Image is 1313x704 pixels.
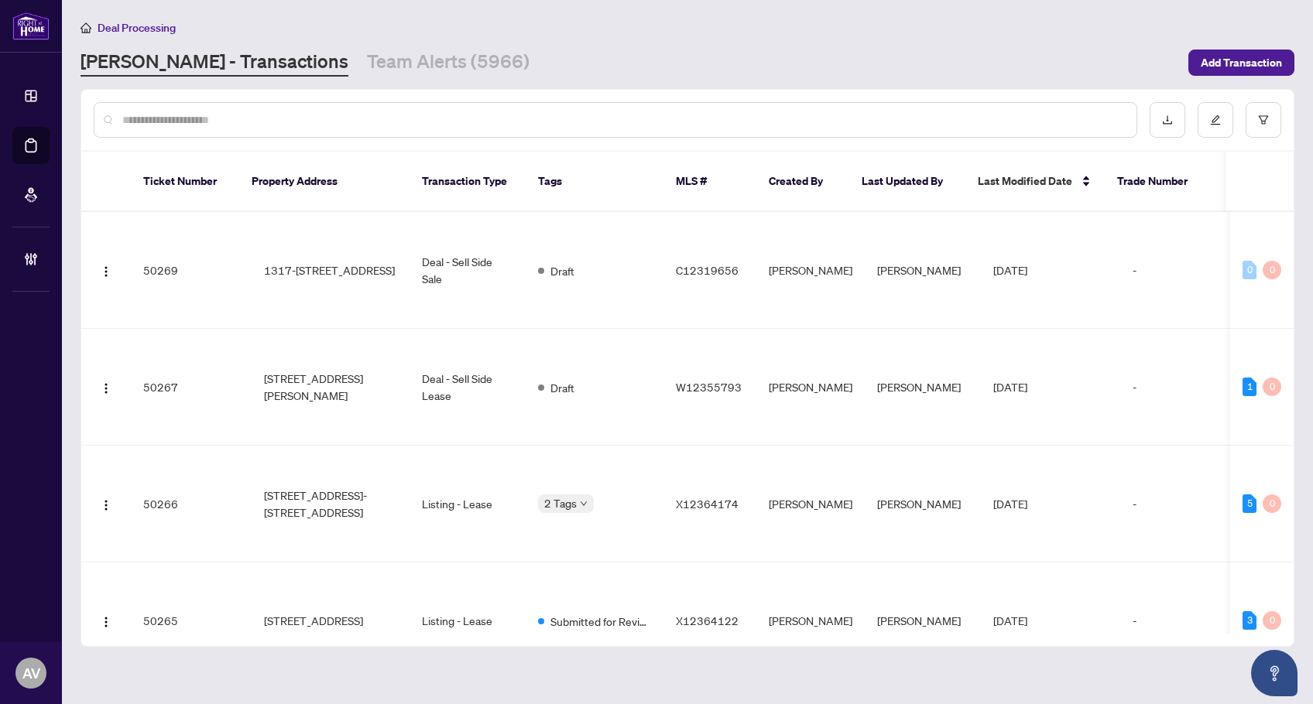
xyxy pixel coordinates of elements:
[663,152,756,212] th: MLS #
[264,612,363,629] span: [STREET_ADDRESS]
[978,173,1072,190] span: Last Modified Date
[550,262,574,279] span: Draft
[1243,611,1256,630] div: 3
[410,329,526,446] td: Deal - Sell Side Lease
[131,562,239,679] td: 50265
[550,379,574,396] span: Draft
[993,613,1027,627] span: [DATE]
[100,382,112,395] img: Logo
[410,446,526,562] td: Listing - Lease
[81,49,348,77] a: [PERSON_NAME] - Transactions
[676,380,742,394] span: W12355793
[865,446,981,562] td: [PERSON_NAME]
[1198,102,1233,138] button: edit
[22,662,40,684] span: AV
[865,562,981,679] td: [PERSON_NAME]
[100,265,112,278] img: Logo
[131,152,239,212] th: Ticket Number
[100,499,112,511] img: Logo
[1210,114,1221,125] span: edit
[756,152,849,212] th: Created By
[94,491,118,516] button: Logo
[769,380,852,394] span: [PERSON_NAME]
[12,12,50,40] img: logo
[580,500,588,507] span: down
[676,263,739,277] span: C12319656
[1150,102,1185,138] button: download
[1263,261,1281,279] div: 0
[1201,50,1282,75] span: Add Transaction
[1243,494,1256,513] div: 5
[264,261,395,279] span: 1317-[STREET_ADDRESS]
[1263,494,1281,513] div: 0
[410,562,526,679] td: Listing - Lease
[131,212,239,329] td: 50269
[865,329,981,446] td: [PERSON_NAME]
[239,152,410,212] th: Property Address
[769,497,852,511] span: [PERSON_NAME]
[131,446,239,562] td: 50266
[993,380,1027,394] span: [DATE]
[94,374,118,399] button: Logo
[676,613,739,627] span: X12364122
[1263,378,1281,396] div: 0
[865,212,981,329] td: [PERSON_NAME]
[1246,102,1281,138] button: filter
[131,329,239,446] td: 50267
[1120,212,1229,329] td: -
[1188,50,1294,76] button: Add Transaction
[769,613,852,627] span: [PERSON_NAME]
[1120,329,1229,446] td: -
[769,263,852,277] span: [PERSON_NAME]
[550,613,651,630] span: Submitted for Review
[965,152,1105,212] th: Last Modified Date
[98,21,176,35] span: Deal Processing
[410,212,526,329] td: Deal - Sell Side Sale
[100,616,112,628] img: Logo
[264,487,397,521] span: [STREET_ADDRESS]-[STREET_ADDRESS]
[1243,378,1256,396] div: 1
[81,22,91,33] span: home
[1105,152,1213,212] th: Trade Number
[676,497,739,511] span: X12364174
[264,370,397,404] span: [STREET_ADDRESS][PERSON_NAME]
[94,608,118,633] button: Logo
[1120,562,1229,679] td: -
[367,49,530,77] a: Team Alerts (5966)
[849,152,965,212] th: Last Updated By
[993,263,1027,277] span: [DATE]
[1120,446,1229,562] td: -
[94,258,118,282] button: Logo
[1162,114,1173,125] span: download
[1243,261,1256,279] div: 0
[1263,611,1281,630] div: 0
[526,152,663,212] th: Tags
[544,494,577,512] span: 2 Tags
[1251,650,1298,696] button: Open asap
[993,497,1027,511] span: [DATE]
[1258,114,1269,125] span: filter
[410,152,526,212] th: Transaction Type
